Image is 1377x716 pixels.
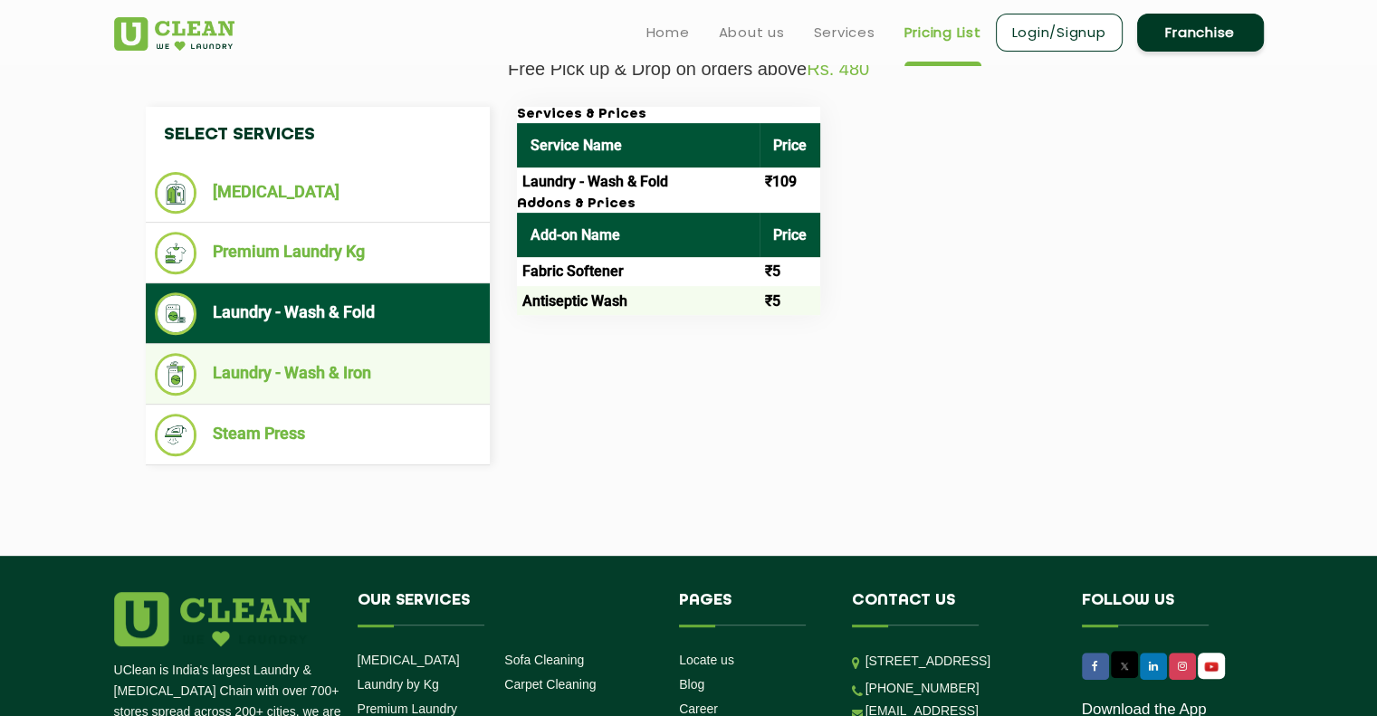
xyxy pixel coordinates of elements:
[719,22,785,43] a: About us
[155,232,197,274] img: Premium Laundry Kg
[146,107,490,163] h4: Select Services
[760,286,820,315] td: ₹5
[155,292,481,335] li: Laundry - Wash & Fold
[358,677,439,692] a: Laundry by Kg
[114,592,310,646] img: logo.png
[517,107,820,123] h3: Services & Prices
[155,232,481,274] li: Premium Laundry Kg
[517,257,760,286] td: Fabric Softener
[904,22,981,43] a: Pricing List
[679,677,704,692] a: Blog
[1200,657,1223,676] img: UClean Laundry and Dry Cleaning
[358,702,458,716] a: Premium Laundry
[358,592,653,626] h4: Our Services
[760,167,820,196] td: ₹109
[760,257,820,286] td: ₹5
[679,702,718,716] a: Career
[679,653,734,667] a: Locate us
[114,59,1264,80] p: Free Pick up & Drop on orders above
[852,592,1055,626] h4: Contact us
[504,653,584,667] a: Sofa Cleaning
[1137,14,1264,52] a: Franchise
[358,653,460,667] a: [MEDICAL_DATA]
[504,677,596,692] a: Carpet Cleaning
[814,22,875,43] a: Services
[155,414,197,456] img: Steam Press
[760,123,820,167] th: Price
[155,172,197,214] img: Dry Cleaning
[155,414,481,456] li: Steam Press
[517,286,760,315] td: Antiseptic Wash
[517,123,760,167] th: Service Name
[155,353,481,396] li: Laundry - Wash & Iron
[155,172,481,214] li: [MEDICAL_DATA]
[517,167,760,196] td: Laundry - Wash & Fold
[1082,592,1241,626] h4: Follow us
[760,213,820,257] th: Price
[155,353,197,396] img: Laundry - Wash & Iron
[807,59,869,79] span: Rs. 480
[679,592,825,626] h4: Pages
[865,651,1055,672] p: [STREET_ADDRESS]
[155,292,197,335] img: Laundry - Wash & Fold
[646,22,690,43] a: Home
[865,681,980,695] a: [PHONE_NUMBER]
[517,213,760,257] th: Add-on Name
[996,14,1123,52] a: Login/Signup
[114,17,234,51] img: UClean Laundry and Dry Cleaning
[517,196,820,213] h3: Addons & Prices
